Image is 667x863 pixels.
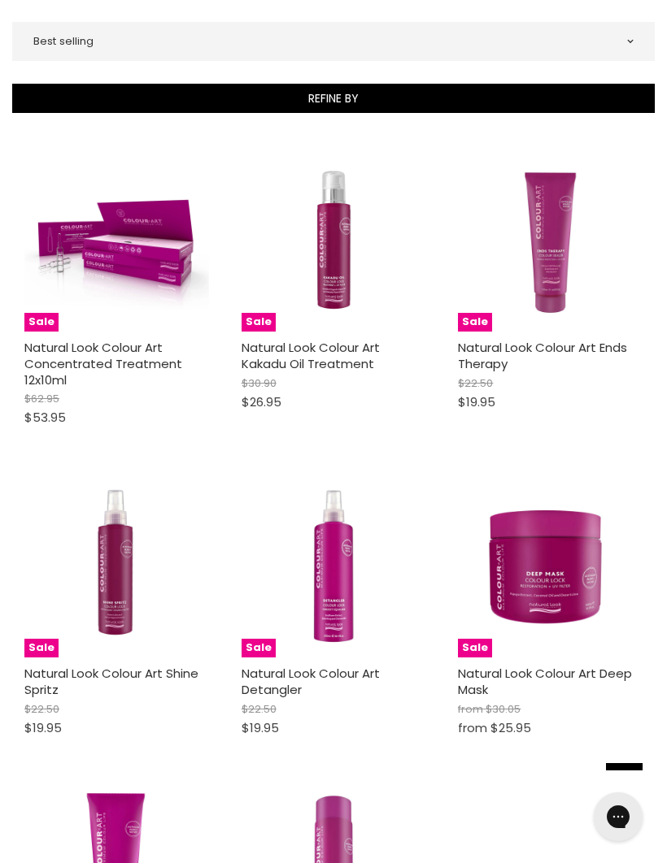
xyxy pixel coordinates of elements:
[24,339,182,388] a: Natural Look Colour Art Concentrated Treatment 12x10ml
[458,474,643,658] img: Natural Look Colour Art Deep Mask
[458,719,487,736] span: from
[458,701,483,717] span: from
[242,313,276,332] span: Sale
[242,148,426,332] img: Natural Look Colour Art Kakadu Oil Treatment
[458,639,492,657] span: Sale
[242,665,380,698] a: Natural Look Colour Art Detangler
[242,339,380,372] a: Natural Look Colour Art Kakadu Oil Treatment
[24,719,62,736] span: $19.95
[24,701,59,717] span: $22.50
[24,148,209,332] img: Natural Look Colour Art Concentrated Treatment 12x10ml
[242,474,426,658] a: Natural Look Colour Art DetanglerSale
[458,313,492,332] span: Sale
[458,339,627,372] a: Natural Look Colour Art Ends Therapy
[12,84,655,113] button: Refine By
[458,148,643,332] a: Natural Look Colour Art Ends TherapySale
[24,474,209,658] a: Natural Look Colour Art Shine SpritzSale
[486,701,521,717] span: $30.05
[24,313,59,332] span: Sale
[242,474,426,658] img: Natural Look Colour Art Detangler
[242,639,276,657] span: Sale
[242,393,281,410] span: $26.95
[458,148,643,332] img: Natural Look Colour Art Ends Therapy
[458,474,643,658] a: Natural Look Colour Art Deep MaskSale
[242,719,279,736] span: $19.95
[458,665,632,698] a: Natural Look Colour Art Deep Mask
[586,787,651,847] iframe: Gorgias live chat messenger
[490,719,531,736] span: $25.95
[242,148,426,332] a: Natural Look Colour Art Kakadu Oil TreatmentSale
[242,375,277,391] span: $30.90
[24,409,66,426] span: $53.95
[458,375,493,391] span: $22.50
[24,665,198,698] a: Natural Look Colour Art Shine Spritz
[24,639,59,657] span: Sale
[24,148,209,332] a: Natural Look Colour Art Concentrated Treatment 12x10mlSale
[24,474,209,658] img: Natural Look Colour Art Shine Spritz
[458,393,495,410] span: $19.95
[242,701,277,717] span: $22.50
[24,391,59,406] span: $62.95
